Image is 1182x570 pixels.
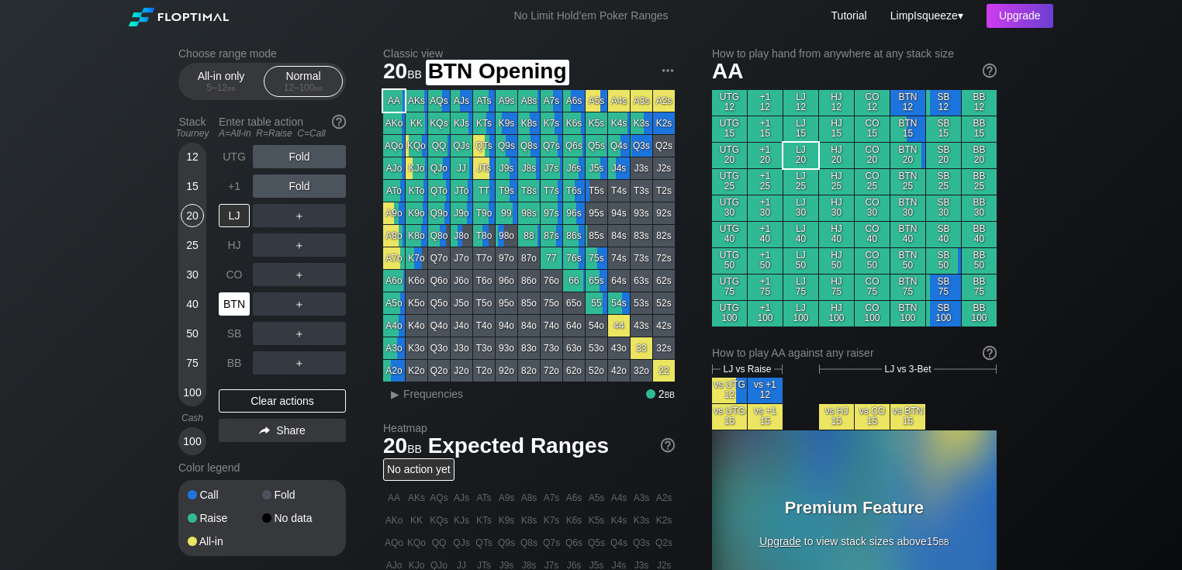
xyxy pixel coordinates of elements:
[962,301,997,326] div: BB 100
[631,202,652,224] div: 93s
[518,247,540,269] div: 87o
[129,8,228,26] img: Floptimal logo
[608,315,630,337] div: 44
[451,315,472,337] div: J4o
[608,90,630,112] div: A4s
[383,47,675,60] h2: Classic view
[962,275,997,300] div: BB 75
[383,360,405,382] div: A2o
[926,195,961,221] div: SB 30
[563,112,585,134] div: K6s
[496,135,517,157] div: Q9s
[608,337,630,359] div: 43o
[890,275,925,300] div: BTN 75
[406,202,427,224] div: K9o
[181,381,204,404] div: 100
[890,116,925,142] div: BTN 15
[219,128,346,139] div: A=All-in R=Raise C=Call
[586,90,607,112] div: A5s
[383,225,405,247] div: A8o
[259,427,270,435] img: share.864f2f62.svg
[890,248,925,274] div: BTN 50
[890,9,958,22] span: LimpIsqueeze
[496,90,517,112] div: A9s
[451,337,472,359] div: J3o
[496,112,517,134] div: K9s
[518,315,540,337] div: 84o
[819,116,854,142] div: HJ 15
[748,248,783,274] div: +1 50
[783,275,818,300] div: LJ 75
[451,135,472,157] div: QJs
[541,202,562,224] div: 97s
[659,437,676,454] img: help.32db89a4.svg
[926,275,961,300] div: SB 75
[926,143,961,168] div: SB 20
[608,202,630,224] div: 94s
[563,135,585,157] div: Q6s
[541,135,562,157] div: Q7s
[541,225,562,247] div: 87s
[586,292,607,314] div: 55
[890,301,925,326] div: BTN 100
[219,233,250,257] div: HJ
[631,157,652,179] div: J3s
[518,90,540,112] div: A8s
[428,292,450,314] div: Q5o
[819,169,854,195] div: HJ 25
[383,90,405,112] div: AA
[653,337,675,359] div: 32s
[428,337,450,359] div: Q3o
[428,157,450,179] div: QJo
[586,157,607,179] div: J5s
[428,202,450,224] div: Q9o
[219,145,250,168] div: UTG
[406,90,427,112] div: AKs
[653,112,675,134] div: K2s
[473,157,495,179] div: JTs
[496,225,517,247] div: 98o
[406,157,427,179] div: KJo
[473,90,495,112] div: ATs
[962,195,997,221] div: BB 30
[381,60,424,85] span: 20
[383,157,405,179] div: AJo
[563,90,585,112] div: A6s
[563,292,585,314] div: 65o
[383,135,405,157] div: AQo
[406,337,427,359] div: K3o
[563,315,585,337] div: 64o
[653,202,675,224] div: 92s
[608,360,630,382] div: 42o
[653,90,675,112] div: A2s
[631,180,652,202] div: T3s
[451,247,472,269] div: J7o
[188,536,262,547] div: All-in
[631,337,652,359] div: 33
[890,169,925,195] div: BTN 25
[406,135,427,157] div: KQo
[653,135,675,157] div: Q2s
[181,292,204,316] div: 40
[518,270,540,292] div: 86o
[653,247,675,269] div: 72s
[451,292,472,314] div: J5o
[473,315,495,337] div: T4o
[383,315,405,337] div: A4o
[473,180,495,202] div: TT
[383,202,405,224] div: A9o
[855,248,890,274] div: CO 50
[631,90,652,112] div: A3s
[783,169,818,195] div: LJ 25
[253,145,346,168] div: Fold
[855,195,890,221] div: CO 30
[541,360,562,382] div: 72o
[712,47,997,60] h2: How to play hand from anywhere at any stack size
[262,489,337,500] div: Fold
[219,174,250,198] div: +1
[518,360,540,382] div: 82o
[783,116,818,142] div: LJ 15
[219,351,250,375] div: BB
[586,360,607,382] div: 52o
[631,112,652,134] div: K3s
